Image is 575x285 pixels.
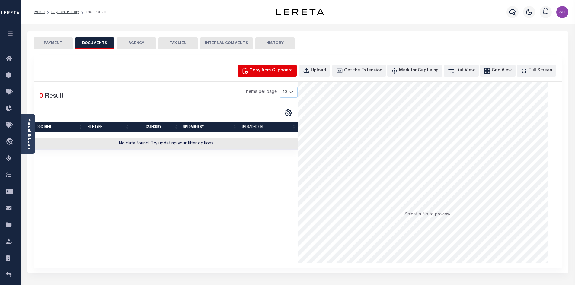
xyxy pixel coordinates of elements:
a: Home [34,10,45,14]
td: No data found. Try updating your filter options [34,138,299,150]
button: PAYMENT [34,37,73,49]
a: Payment History [51,10,79,14]
div: Mark for Capturing [399,68,439,74]
div: List View [455,68,475,74]
button: Copy from Clipboard [238,65,297,77]
th: UPLOADED ON: activate to sort column ascending [239,122,299,132]
button: List View [444,65,479,77]
th: UPLOADED BY: activate to sort column ascending [181,122,239,132]
span: 0 [39,93,43,100]
a: Parcel & Loan [27,119,31,149]
div: Get the Extension [344,68,382,74]
span: Items per page [246,89,277,96]
img: logo-dark.svg [276,9,324,15]
th: FILE TYPE: activate to sort column ascending [85,122,132,132]
li: Tax Line Detail [79,9,110,15]
div: Copy from Clipboard [249,68,293,74]
div: Full Screen [529,68,552,74]
button: INTERNAL COMMENTS [200,37,253,49]
th: CATEGORY: activate to sort column ascending [132,122,181,132]
button: Full Screen [517,65,556,77]
span: Select a file to preview [404,212,450,217]
button: Grid View [480,65,516,77]
button: TAX LIEN [158,37,198,49]
div: Grid View [492,68,512,74]
button: DOCUMENTS [75,37,114,49]
img: svg+xml;base64,PHN2ZyB4bWxucz0iaHR0cDovL3d3dy53My5vcmcvMjAwMC9zdmciIHBvaW50ZXItZXZlbnRzPSJub25lIi... [556,6,568,18]
i: travel_explore [6,138,15,146]
button: Upload [299,65,330,77]
button: Get the Extension [332,65,386,77]
button: HISTORY [255,37,295,49]
th: Document: activate to sort column ascending [34,122,85,132]
label: Result [45,92,64,101]
div: Upload [311,68,326,74]
button: AGENCY [117,37,156,49]
button: Mark for Capturing [387,65,442,77]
